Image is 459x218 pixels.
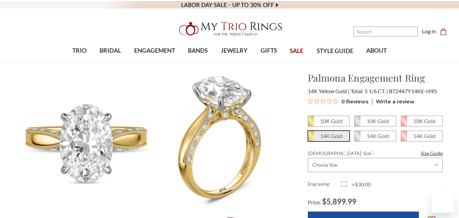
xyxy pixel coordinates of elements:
[175,18,284,40] img: My Trio Rings
[440,28,447,35] svg: cart.cart_preview
[151,62,158,63] button: submenu toggle
[308,88,350,94] span: 14K Yellow Gold
[440,27,451,35] a: Cart with 0 items
[107,62,114,63] button: submenu toggle
[413,118,436,124] em: 10K Gold
[66,40,93,62] a: TRIO
[308,150,443,157] label: [DEMOGRAPHIC_DATA]' Size :
[157,71,297,211] img: Photo of Palmona 5 1/6 ct tw. Lab Grown Diamond Oval Solitaire Engagement Ring 14K Yellow Gold [B...
[355,116,396,126] span: 10K White Gold
[421,150,443,157] a: Size Guide
[308,131,349,141] span: 14K Yellow Gold
[290,47,303,55] span: SALE
[221,46,248,55] span: JEWELRY
[231,62,237,63] button: submenu toggle
[308,96,369,106] button: Rated 0 out of 5 stars from 0 reviews. Jump to reviews.
[133,18,326,40] a: My Trio Rings
[134,46,175,55] span: ENGAGEMENT
[355,131,396,141] span: 14K White Gold
[93,40,127,62] a: BRIDAL
[367,133,389,139] em: 14K Gold
[351,88,388,94] span: Total: 5 1/6 CT.
[401,116,442,126] span: 10K Rose Gold
[432,191,454,213] iframe: Button to launch messaging window
[261,46,277,55] span: GIFTS
[341,96,369,106] span: 0 Reviews
[372,99,414,105] div: Write a review
[17,71,156,211] img: Photo of Palmona 5 1/6 ct tw. Lab Grown Diamond Oval Solitaire Engagement Ring 14K Yellow Gold [B...
[317,47,353,55] span: STYLE GUIDE
[308,116,349,126] span: 10K Yellow Gold
[214,40,254,62] a: JEWELRY
[322,197,356,206] span: $5,899.99
[367,118,389,124] em: 10K Gold
[181,40,214,62] a: BANDS
[310,40,359,62] a: STYLE GUIDE
[320,133,342,139] em: 14K Gold
[341,180,375,188] label: +$30.00
[72,46,87,55] span: TRIO
[413,133,436,139] em: 14K Gold
[188,46,208,55] span: BANDS
[128,40,181,62] a: ENGAGEMENT
[401,131,442,141] span: 14K Rose Gold
[254,40,283,62] a: GIFTS
[308,180,341,188] label: Engraving:
[308,71,443,85] h1: Palmona Engagement Ring
[389,88,437,94] span: BT2447Y14KE-I495
[308,199,321,205] span: Price:
[422,27,436,35] a: Log in
[100,46,121,55] span: BRIDAL
[76,62,83,63] button: submenu toggle
[353,27,418,36] input: Search and use arrows or TAB to navigate results
[283,40,310,62] a: SALE
[194,62,201,63] button: submenu toggle
[265,62,272,63] button: submenu toggle
[320,118,342,124] em: 10K Gold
